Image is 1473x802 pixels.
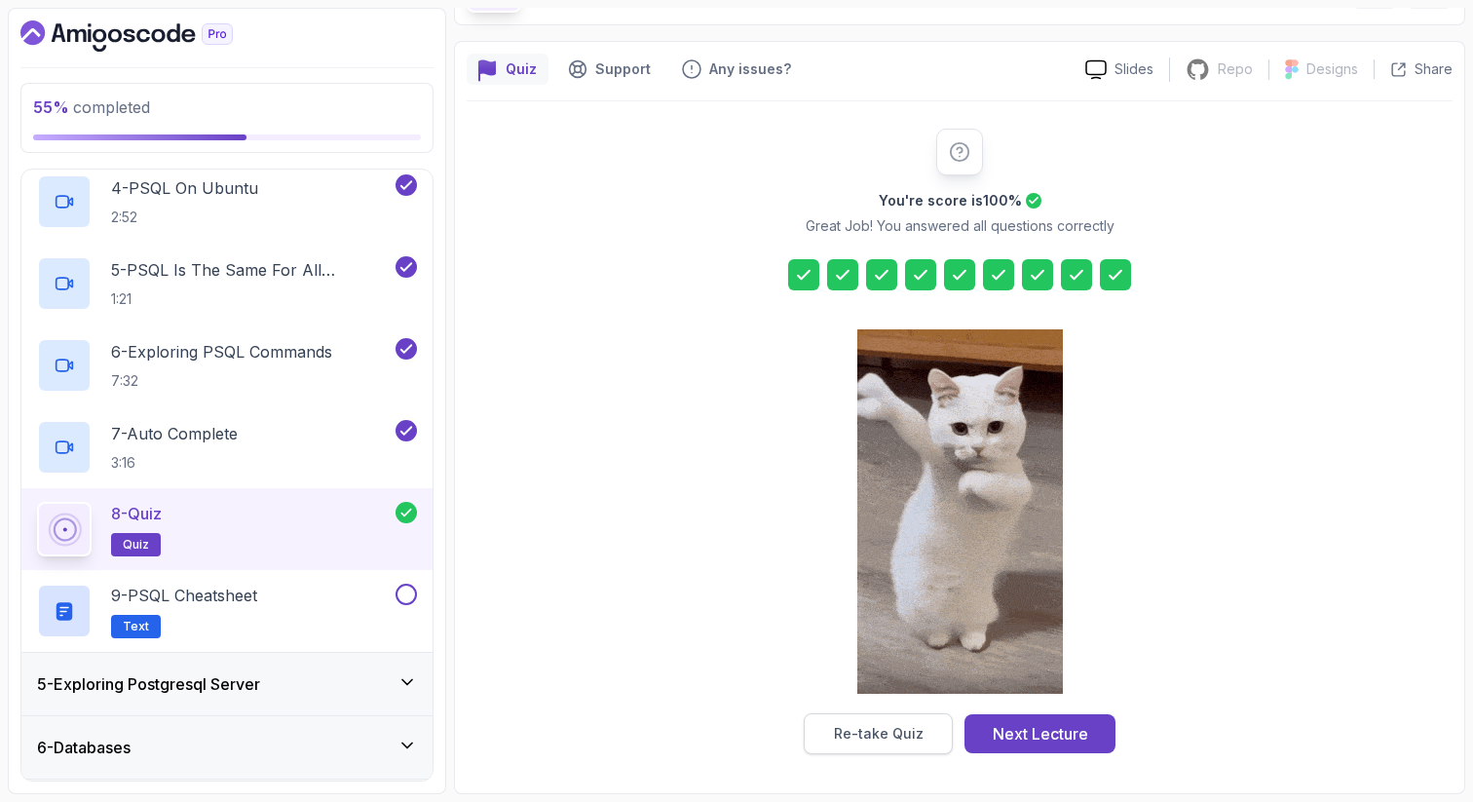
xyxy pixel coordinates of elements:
[595,59,651,79] p: Support
[804,713,953,754] button: Re-take Quiz
[37,584,417,638] button: 9-PSQL CheatsheetText
[111,176,258,200] p: 4 - PSQL On Ubuntu
[670,54,803,85] button: Feedback button
[806,216,1114,236] p: Great Job! You answered all questions correctly
[111,502,162,525] p: 8 - Quiz
[709,59,791,79] p: Any issues?
[111,289,392,309] p: 1:21
[1218,59,1253,79] p: Repo
[1114,59,1153,79] p: Slides
[21,716,433,779] button: 6-Databases
[1374,59,1453,79] button: Share
[111,422,238,445] p: 7 - Auto Complete
[33,97,150,117] span: completed
[857,329,1063,694] img: cool-cat
[993,722,1088,745] div: Next Lecture
[111,208,258,227] p: 2:52
[111,258,392,282] p: 5 - PSQL Is The Same For All Operating Systems
[111,584,257,607] p: 9 - PSQL Cheatsheet
[123,619,149,634] span: Text
[467,54,548,85] button: quiz button
[37,256,417,311] button: 5-PSQL Is The Same For All Operating Systems1:21
[21,653,433,715] button: 5-Exploring Postgresql Server
[37,174,417,229] button: 4-PSQL On Ubuntu2:52
[111,371,332,391] p: 7:32
[834,724,924,744] div: Re-take Quiz
[111,453,238,473] p: 3:16
[37,672,260,696] h3: 5 - Exploring Postgresql Server
[556,54,662,85] button: Support button
[1415,59,1453,79] p: Share
[1070,59,1169,80] a: Slides
[37,420,417,475] button: 7-Auto Complete3:16
[37,502,417,556] button: 8-Quizquiz
[506,59,537,79] p: Quiz
[123,537,149,553] span: quiz
[111,340,332,363] p: 6 - Exploring PSQL Commands
[964,714,1115,753] button: Next Lecture
[37,736,131,759] h3: 6 - Databases
[37,338,417,393] button: 6-Exploring PSQL Commands7:32
[1306,59,1358,79] p: Designs
[33,97,69,117] span: 55 %
[879,191,1022,210] h2: You're score is 100 %
[20,20,278,52] a: Dashboard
